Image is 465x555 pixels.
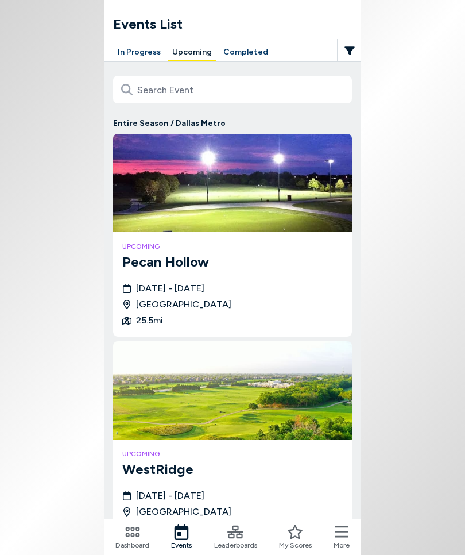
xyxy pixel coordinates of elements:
[115,540,149,550] span: Dashboard
[136,282,204,295] span: [DATE] - [DATE]
[104,44,361,61] div: Manage your account
[334,540,350,550] span: More
[136,505,231,519] span: [GEOGRAPHIC_DATA]
[168,44,216,61] button: Upcoming
[113,14,361,34] h1: Events List
[122,241,343,252] h4: upcoming
[279,540,312,550] span: My Scores
[113,341,352,440] img: WestRidge
[113,76,352,103] input: Search Event
[122,252,343,272] h3: Pecan Hollow
[113,134,352,337] a: Pecan HollowupcomingPecan Hollow[DATE] - [DATE][GEOGRAPHIC_DATA]25.5mi
[113,134,352,232] img: Pecan Hollow
[136,314,163,327] span: 25.5 mi
[122,449,343,459] h4: upcoming
[136,298,231,311] span: [GEOGRAPHIC_DATA]
[214,540,257,550] span: Leaderboards
[279,524,312,550] a: My Scores
[171,524,192,550] a: Events
[214,524,257,550] a: Leaderboards
[122,459,343,480] h3: WestRidge
[136,489,204,503] span: [DATE] - [DATE]
[113,44,165,61] button: In Progress
[113,341,352,544] a: WestRidgeupcomingWestRidge[DATE] - [DATE][GEOGRAPHIC_DATA]18.9mi
[171,540,192,550] span: Events
[113,117,352,129] p: Entire Season / Dallas Metro
[219,44,273,61] button: Completed
[115,524,149,550] a: Dashboard
[334,524,350,550] button: More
